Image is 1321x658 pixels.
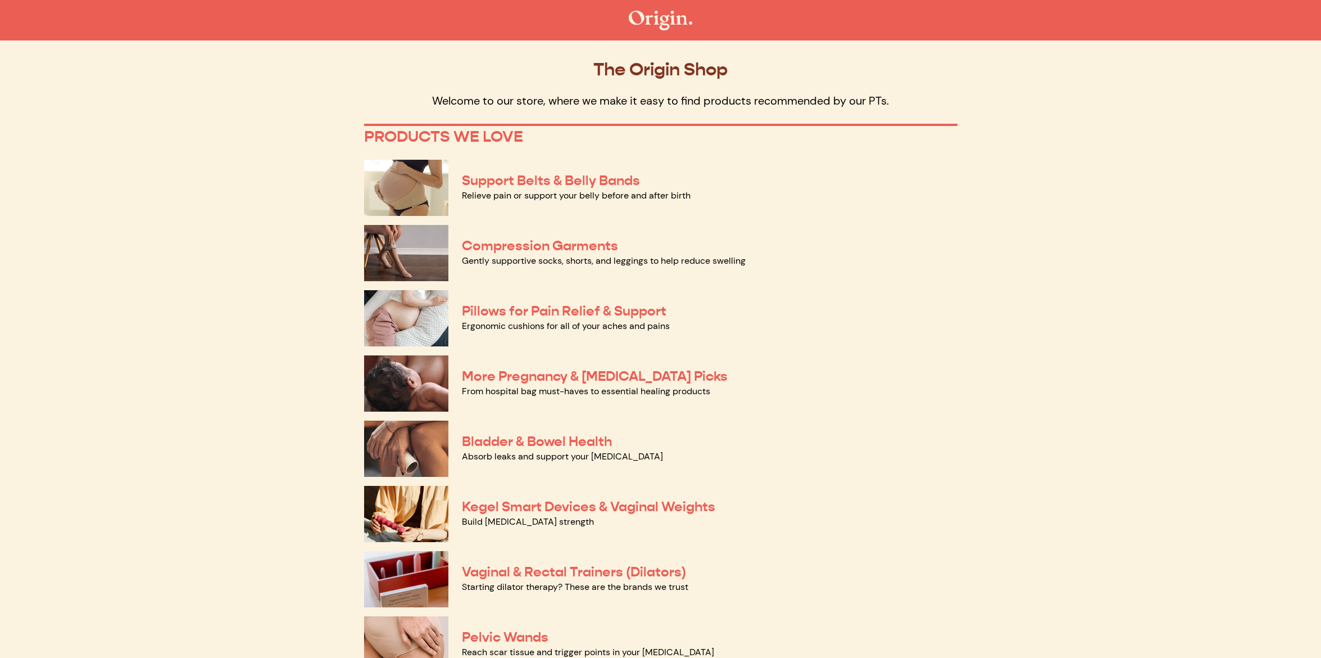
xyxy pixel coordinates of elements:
[364,225,448,281] img: Compression Garments
[364,290,448,346] img: Pillows for Pain Relief & Support
[364,160,448,216] img: Support Belts & Belly Bands
[364,355,448,412] img: More Pregnancy & Postpartum Picks
[462,303,666,319] a: Pillows for Pain Relief & Support
[462,433,612,450] a: Bladder & Bowel Health
[364,551,448,607] img: Vaginal & Rectal Trainers (Dilators)
[462,385,710,397] a: From hospital bag must-haves to essential healing products
[462,368,728,385] a: More Pregnancy & [MEDICAL_DATA] Picks
[364,93,957,108] p: Welcome to our store, where we make it easy to find products recommended by our PTs.
[364,421,448,477] img: Bladder & Bowel Health
[364,486,448,542] img: Kegel Smart Devices & Vaginal Weights
[462,581,688,593] a: Starting dilator therapy? These are the brands we trust
[462,320,670,332] a: Ergonomic cushions for all of your aches and pains
[462,646,714,658] a: Reach scar tissue and trigger points in your [MEDICAL_DATA]
[462,237,618,254] a: Compression Garments
[462,450,663,462] a: Absorb leaks and support your [MEDICAL_DATA]
[364,127,957,146] p: PRODUCTS WE LOVE
[462,629,548,646] a: Pelvic Wands
[462,498,715,515] a: Kegel Smart Devices & Vaginal Weights
[462,564,686,580] a: Vaginal & Rectal Trainers (Dilators)
[462,190,691,201] a: Relieve pain or support your belly before and after birth
[462,516,594,528] a: Build [MEDICAL_DATA] strength
[629,11,692,30] img: The Origin Shop
[364,58,957,80] p: The Origin Shop
[462,172,640,189] a: Support Belts & Belly Bands
[462,255,746,267] a: Gently supportive socks, shorts, and leggings to help reduce swelling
